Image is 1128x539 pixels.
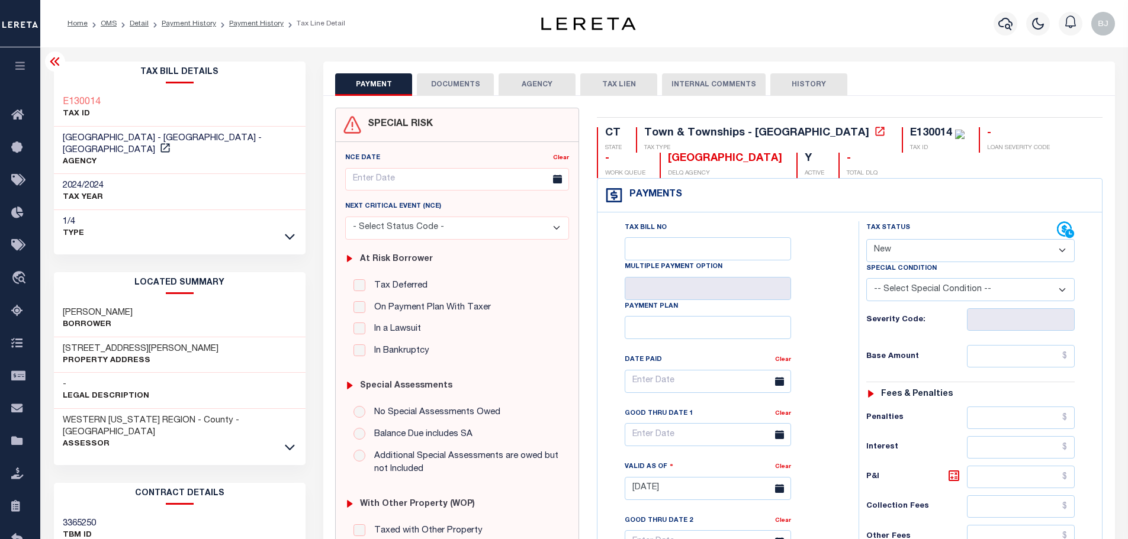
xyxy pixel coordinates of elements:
div: - [847,153,878,166]
p: LOAN SEVERITY CODE [987,144,1050,153]
input: Enter Date [625,477,791,500]
label: Special Condition [866,264,937,274]
a: Clear [553,155,569,161]
a: Clear [775,464,791,470]
label: Good Thru Date 2 [625,516,693,526]
h2: CONTRACT details [54,483,306,505]
img: check-icon-green.svg [955,130,965,139]
h3: WESTERN [US_STATE] REGION - County - [GEOGRAPHIC_DATA] [63,415,297,438]
label: Payment Plan [625,302,678,312]
h4: SPECIAL RISK [362,119,433,130]
p: TAX TYPE [644,144,888,153]
h6: At Risk Borrower [360,254,433,264]
h6: Collection Fees [866,502,966,511]
input: $ [967,466,1075,488]
h3: 2024/2024 [63,180,104,192]
p: Type [63,228,84,240]
h3: - [63,379,149,390]
p: ACTIVE [805,169,824,178]
button: TAX LIEN [580,73,657,96]
p: TAX ID [63,108,101,120]
h6: Base Amount [866,352,966,362]
button: HISTORY [770,73,847,96]
label: Balance Due includes SA [368,428,473,441]
input: $ [967,495,1075,518]
label: Good Thru Date 1 [625,409,693,419]
a: E130014 [63,96,101,108]
span: [GEOGRAPHIC_DATA] - [GEOGRAPHIC_DATA] - [GEOGRAPHIC_DATA] [63,134,262,154]
h3: [PERSON_NAME] [63,307,133,319]
p: Property Address [63,355,218,367]
p: STATE [605,144,622,153]
label: On Payment Plan With Taxer [368,301,491,315]
label: Multiple Payment Option [625,262,722,272]
a: Payment History [229,20,284,27]
a: Clear [775,357,791,363]
div: - [605,153,645,166]
input: Enter Date [345,168,569,191]
label: In a Lawsuit [368,322,421,336]
label: Additional Special Assessments are owed but not Included [368,450,561,476]
button: INTERNAL COMMENTS [662,73,766,96]
label: Tax Deferred [368,279,428,293]
div: Town & Townships - [GEOGRAPHIC_DATA] [644,128,869,138]
h6: Special Assessments [360,381,452,391]
button: DOCUMENTS [417,73,494,96]
p: TOTAL DLQ [847,169,878,178]
p: WORK QUEUE [605,169,645,178]
h3: 1/4 [63,216,84,228]
a: OMS [101,20,117,27]
h3: [STREET_ADDRESS][PERSON_NAME] [63,343,218,355]
h6: P&I [866,469,966,485]
label: NCE Date [345,153,380,163]
button: AGENCY [499,73,576,96]
div: E130014 [910,128,952,138]
a: Detail [130,20,149,27]
input: $ [967,345,1075,367]
h6: with Other Property (WOP) [360,499,475,509]
p: Borrower [63,319,133,331]
img: logo-dark.svg [541,17,636,30]
input: Enter Date [625,423,791,446]
a: Clear [775,518,791,524]
h3: 3365250 [63,518,96,530]
p: Legal Description [63,390,149,402]
div: - [987,127,1050,140]
label: Date Paid [625,355,662,365]
label: In Bankruptcy [368,344,429,358]
label: Tax Status [866,223,910,233]
input: $ [967,436,1075,459]
li: Tax Line Detail [284,18,345,29]
h6: Penalties [866,413,966,422]
h6: Severity Code: [866,315,966,325]
h4: Payments [624,189,682,201]
p: TAX ID [910,144,965,153]
i: travel_explore [11,271,30,286]
p: DELQ AGENCY [668,169,782,178]
h6: Interest [866,443,966,452]
div: Y [805,153,824,166]
h6: Fees & Penalties [881,389,953,399]
label: Tax Bill No [625,223,667,233]
div: CT [605,127,622,140]
label: Next Critical Event (NCE) [345,202,441,212]
a: Clear [775,411,791,417]
a: Home [68,20,88,27]
input: $ [967,406,1075,429]
h2: Tax Bill Details [54,62,306,83]
input: Enter Date [625,370,791,393]
label: Taxed with Other Property [368,524,483,538]
label: No Special Assessments Owed [368,406,500,419]
h2: LOCATED SUMMARY [54,272,306,294]
label: Valid as Of [625,461,673,472]
a: Payment History [162,20,216,27]
p: AGENCY [63,156,297,168]
button: PAYMENT [335,73,412,96]
img: svg+xml;base64,PHN2ZyB4bWxucz0iaHR0cDovL3d3dy53My5vcmcvMjAwMC9zdmciIHBvaW50ZXItZXZlbnRzPSJub25lIi... [1091,12,1115,35]
div: [GEOGRAPHIC_DATA] [668,153,782,166]
p: Assessor [63,438,297,450]
p: TAX YEAR [63,192,104,204]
